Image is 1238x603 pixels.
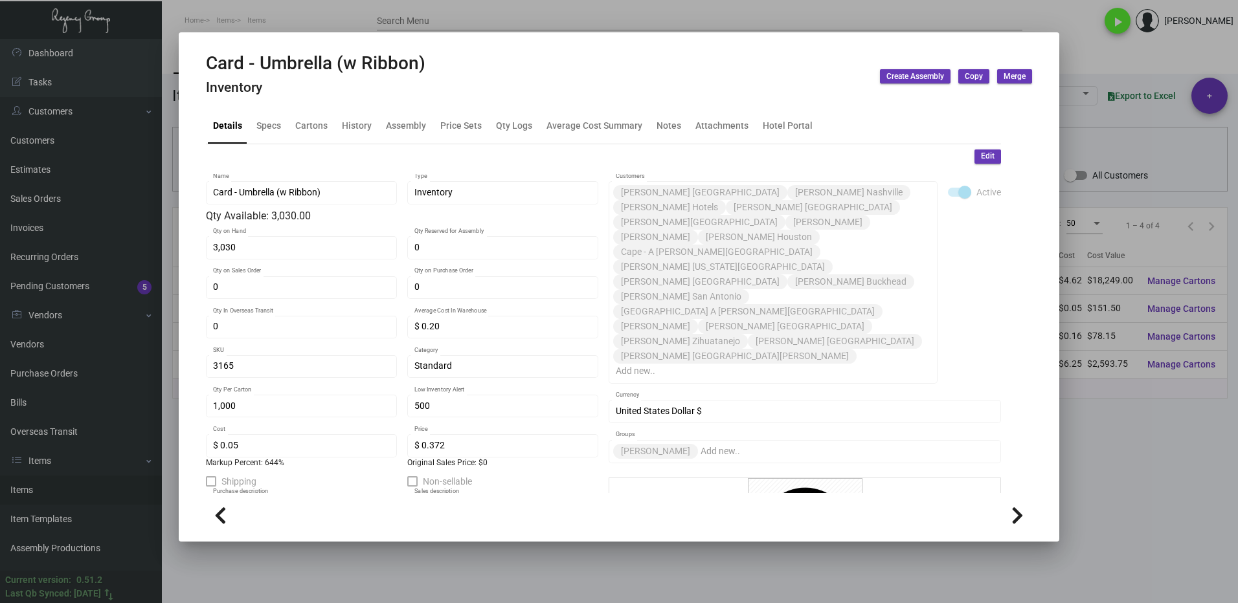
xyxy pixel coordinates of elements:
mat-chip: Cape - A [PERSON_NAME][GEOGRAPHIC_DATA] [613,245,820,259]
button: Merge [997,69,1032,83]
mat-chip: [PERSON_NAME] [613,230,698,245]
div: 0.51.2 [76,573,102,587]
span: Copy [965,71,983,82]
div: Specs [256,119,281,133]
span: Non-sellable [423,474,472,489]
mat-chip: [PERSON_NAME][GEOGRAPHIC_DATA] [613,215,785,230]
mat-chip: [PERSON_NAME] [GEOGRAPHIC_DATA] [613,185,787,200]
span: Edit [981,151,995,162]
div: Qty Available: 3,030.00 [206,208,598,224]
mat-chip: [PERSON_NAME] [US_STATE][GEOGRAPHIC_DATA] [613,259,833,274]
mat-chip: [PERSON_NAME] [613,444,698,459]
button: Copy [958,69,989,83]
div: Assembly [386,119,426,133]
span: Shipping [221,474,256,489]
input: Add new.. [701,446,995,457]
mat-chip: [PERSON_NAME] [GEOGRAPHIC_DATA] [613,274,787,289]
div: Qty Logs [496,119,532,133]
div: Average Cost Summary [546,119,642,133]
mat-chip: [PERSON_NAME] [613,319,698,334]
mat-chip: [GEOGRAPHIC_DATA] A [PERSON_NAME][GEOGRAPHIC_DATA] [613,304,883,319]
mat-chip: [PERSON_NAME] [GEOGRAPHIC_DATA] [726,200,900,215]
input: Add new.. [616,366,931,377]
mat-chip: [PERSON_NAME] Zihuatanejo [613,334,748,349]
div: Notes [657,119,681,133]
button: Create Assembly [880,69,951,83]
button: Edit [974,149,1001,164]
span: Active [976,184,1001,200]
div: Last Qb Synced: [DATE] [5,587,101,600]
span: Create Assembly [886,71,944,82]
mat-chip: [PERSON_NAME] [GEOGRAPHIC_DATA][PERSON_NAME] [613,349,857,364]
mat-chip: [PERSON_NAME] Houston [698,230,820,245]
mat-chip: [PERSON_NAME] [GEOGRAPHIC_DATA] [748,334,922,349]
mat-chip: [PERSON_NAME] [785,215,870,230]
div: Price Sets [440,119,482,133]
mat-chip: [PERSON_NAME] Nashville [787,185,910,200]
div: Details [213,119,242,133]
div: History [342,119,372,133]
mat-chip: [PERSON_NAME] Hotels [613,200,726,215]
mat-chip: [PERSON_NAME] [GEOGRAPHIC_DATA] [698,319,872,334]
h2: Card - Umbrella (w Ribbon) [206,52,425,74]
span: Merge [1004,71,1026,82]
div: Attachments [695,119,748,133]
div: Hotel Portal [763,119,813,133]
mat-chip: [PERSON_NAME] San Antonio [613,289,749,304]
div: Current version: [5,573,71,587]
h4: Inventory [206,80,425,96]
div: Cartons [295,119,328,133]
mat-chip: [PERSON_NAME] Buckhead [787,274,914,289]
